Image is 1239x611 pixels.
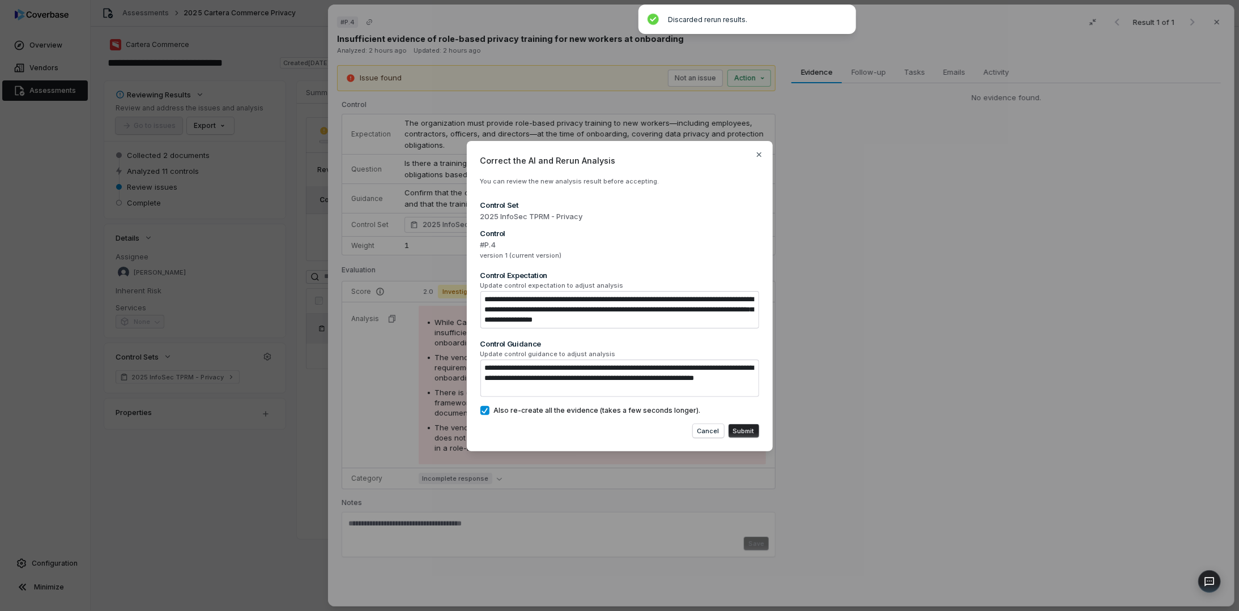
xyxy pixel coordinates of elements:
[480,228,759,238] div: Control
[480,270,759,280] div: Control Expectation
[480,200,759,210] div: Control Set
[693,424,724,438] button: Cancel
[480,339,759,349] div: Control Guidance
[480,350,759,358] span: Update control guidance to adjust analysis
[494,406,701,415] span: Also re-create all the evidence (takes a few seconds longer).
[480,251,759,260] span: version 1 (current version)
[480,211,759,223] span: 2025 InfoSec TPRM - Privacy
[480,240,759,251] span: #P.4
[480,177,659,185] span: You can review the new analysis result before accepting.
[480,406,489,415] button: Also re-create all the evidence (takes a few seconds longer).
[480,155,759,166] span: Correct the AI and Rerun Analysis
[480,281,759,290] span: Update control expectation to adjust analysis
[729,424,759,438] button: Submit
[668,15,747,24] span: Discarded rerun results.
